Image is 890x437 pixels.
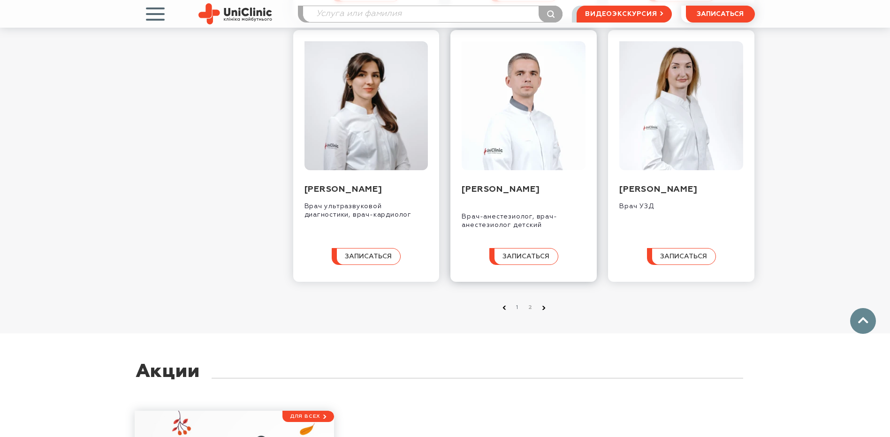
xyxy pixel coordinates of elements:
[345,253,392,260] span: записаться
[489,248,558,265] button: записаться
[198,3,272,24] img: Site
[462,185,540,194] a: [PERSON_NAME]
[462,41,586,171] img: Климов Антон Юрьевич
[462,205,586,229] div: Врач-анестезиолог, врач-анестезиолог детский
[619,195,743,211] div: Врач УЗД
[647,248,716,265] button: записаться
[577,6,671,23] a: видеоэкскурсия
[686,6,755,23] button: записаться
[332,248,401,265] button: записаться
[136,362,200,397] div: Акции
[303,6,563,22] input: Услуга или фамилия
[619,41,743,171] img: Сивоконь Оксана Николаевна
[304,185,382,194] a: [PERSON_NAME]
[585,6,657,22] span: видеоэкскурсия
[289,414,320,420] span: Для всех
[304,41,428,171] img: Богун Ангелина Алексеевна
[697,11,744,17] span: записаться
[526,303,535,312] a: 2
[619,185,697,194] a: [PERSON_NAME]
[660,253,707,260] span: записаться
[304,195,428,219] div: Врач ультразвуковой диагностики, врач-кардиолог
[502,253,549,260] span: записаться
